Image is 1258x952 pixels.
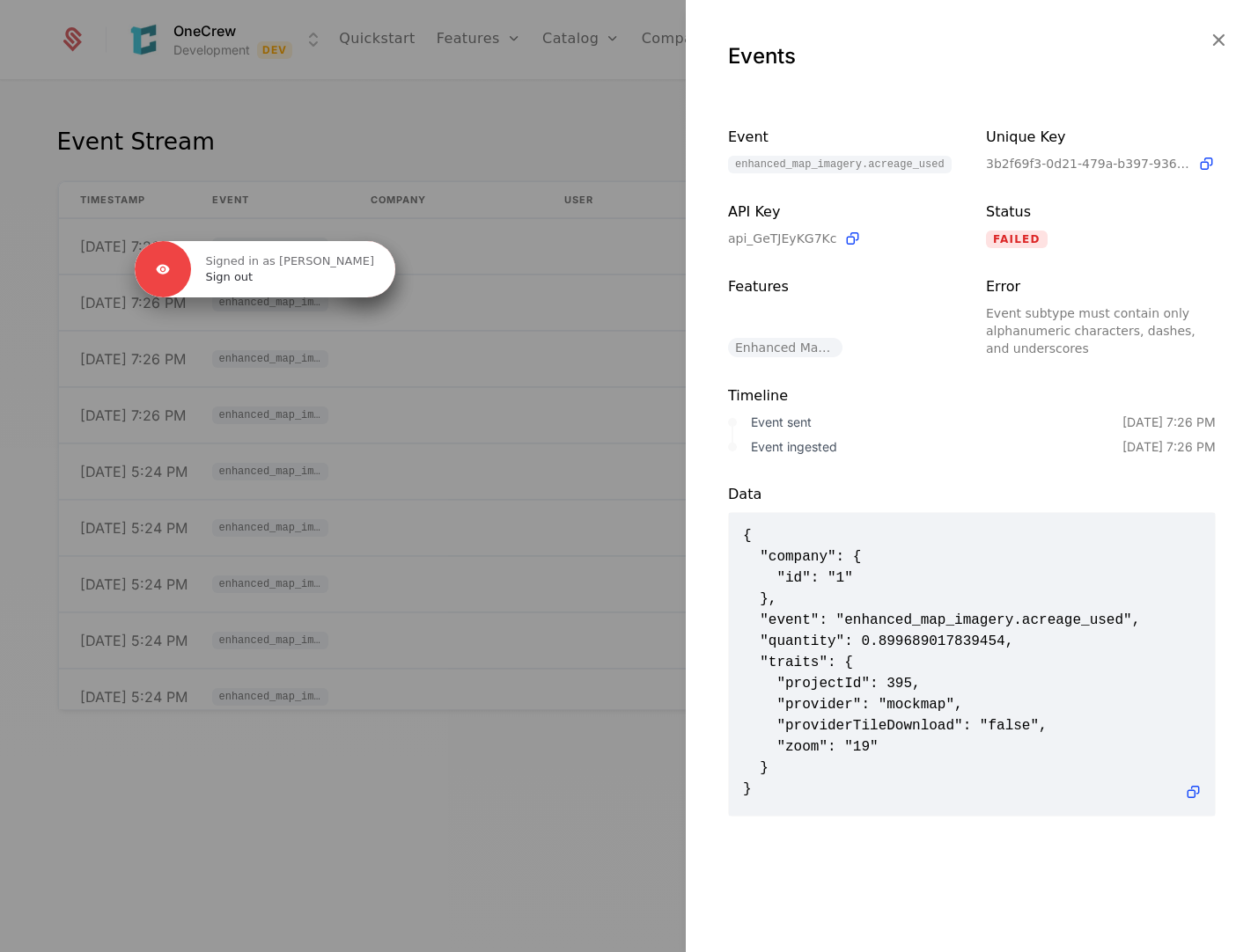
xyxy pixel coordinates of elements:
div: Features [728,276,958,331]
div: Data [728,484,1216,505]
div: [DATE] 7:26 PM [1122,414,1216,431]
span: { "company": { "id": "1" }, "event": "enhanced_map_imagery.acreage_used", "quantity": 0.899689017... [743,525,1201,800]
p: Signed in as [PERSON_NAME] [205,253,374,269]
a: Sign out [205,269,253,285]
span: enhanced_map_imagery.acreage_used [728,156,952,173]
div: [DATE] 7:26 PM [1122,438,1216,456]
div: API Key [728,201,958,223]
div: Error [986,276,1216,297]
span: api_GeTJEyKG7Kc [728,230,836,247]
div: Event sent [751,414,1122,431]
div: Unique Key [986,127,1216,148]
span: 3b2f69f3-0d21-479a-b397-9361091edfd1 [986,155,1190,172]
span: Enhanced Map Imagery [728,338,842,357]
div: Event [728,127,958,149]
div: Status [986,201,1216,223]
span: failed [986,231,1048,248]
div: Event subtype must contain only alphanumeric characters, dashes, and underscores [986,304,1216,357]
div: Timeline [728,385,1216,406]
div: Events [728,42,1216,70]
div: Event ingested [751,438,1122,456]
